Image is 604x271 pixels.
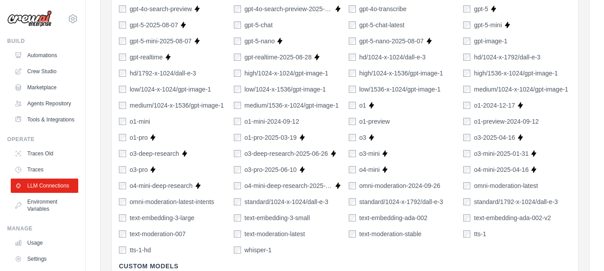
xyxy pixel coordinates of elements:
[234,5,241,13] input: gpt-4o-search-preview-2025-03-11
[234,38,241,45] input: gpt-5-nano
[130,4,192,13] label: gpt-4o-search-preview
[359,101,367,110] label: o1
[474,165,528,174] label: o4-mini-2025-04-16
[130,117,150,126] label: o1-mini
[463,102,470,109] input: o1-2024-12-17
[245,85,326,94] label: low/1024-x-1536/gpt-image-1
[245,246,272,254] label: whisper-1
[349,118,356,125] input: o1-preview
[245,69,329,78] label: high/1024-x-1024/gpt-image-1
[463,182,470,189] input: omni-moderation-latest
[359,21,405,29] label: gpt-5-chat-latest
[245,213,310,222] label: text-embedding-3-small
[359,69,443,78] label: high/1024-x-1536/gpt-image-1
[7,136,78,143] div: Operate
[234,246,241,254] input: whisper-1
[119,166,126,173] input: o3-pro
[245,133,297,142] label: o1-pro-2025-03-19
[11,179,78,193] a: LLM Connections
[234,102,241,109] input: medium/1536-x-1024/gpt-image-1
[130,165,148,174] label: o3-pro
[234,21,241,29] input: gpt-5-chat
[234,198,241,205] input: standard/1024-x-1024/dall-e-3
[245,4,333,13] label: gpt-4o-search-preview-2025-03-11
[119,21,126,29] input: gpt-5-2025-08-07
[359,117,390,126] label: o1-preview
[130,85,211,94] label: low/1024-x-1024/gpt-image-1
[463,118,470,125] input: o1-preview-2024-09-12
[359,37,424,46] label: gpt-5-nano-2025-08-07
[11,48,78,63] a: Automations
[130,229,186,238] label: text-moderation-007
[130,37,192,46] label: gpt-5-mini-2025-08-07
[463,70,470,77] input: high/1536-x-1024/gpt-image-1
[119,38,126,45] input: gpt-5-mini-2025-08-07
[359,133,367,142] label: o3
[474,213,551,222] label: text-embedding-ada-002-v2
[359,213,428,222] label: text-embedding-ada-002
[130,181,193,190] label: o4-mini-deep-research
[11,146,78,161] a: Traces Old
[119,182,126,189] input: o4-mini-deep-research
[234,134,241,141] input: o1-pro-2025-03-19
[119,198,126,205] input: omni-moderation-latest-intents
[234,230,241,238] input: text-moderation-latest
[234,70,241,77] input: high/1024-x-1024/gpt-image-1
[463,230,470,238] input: tts-1
[463,214,470,221] input: text-embedding-ada-002-v2
[234,214,241,221] input: text-embedding-3-small
[359,149,380,158] label: o3-mini
[349,150,356,157] input: o3-mini
[349,5,356,13] input: gpt-4o-transcribe
[119,102,126,109] input: medium/1024-x-1536/gpt-image-1
[130,246,151,254] label: tts-1-hd
[349,21,356,29] input: gpt-5-chat-latest
[463,150,470,157] input: o3-mini-2025-01-31
[119,86,126,93] input: low/1024-x-1024/gpt-image-1
[119,118,126,125] input: o1-mini
[463,86,470,93] input: medium/1024-x-1024/gpt-image-1
[234,118,241,125] input: o1-mini-2024-09-12
[245,53,312,62] label: gpt-realtime-2025-08-28
[245,117,299,126] label: o1-mini-2024-09-12
[349,134,356,141] input: o3
[245,21,273,29] label: gpt-5-chat
[474,149,528,158] label: o3-mini-2025-01-31
[130,133,148,142] label: o1-pro
[7,225,78,232] div: Manage
[474,229,486,238] label: tts-1
[349,198,356,205] input: standard/1024-x-1792/dall-e-3
[349,86,356,93] input: low/1536-x-1024/gpt-image-1
[359,4,407,13] label: gpt-4o-transcribe
[359,53,426,62] label: hd/1024-x-1024/dall-e-3
[349,38,356,45] input: gpt-5-nano-2025-08-07
[11,96,78,111] a: Agents Repository
[349,102,356,109] input: o1
[7,38,78,45] div: Build
[130,197,214,206] label: omni-moderation-latest-intents
[234,150,241,157] input: o3-deep-research-2025-06-26
[119,230,126,238] input: text-moderation-007
[245,101,339,110] label: medium/1536-x-1024/gpt-image-1
[11,236,78,250] a: Usage
[11,80,78,95] a: Marketplace
[234,86,241,93] input: low/1024-x-1536/gpt-image-1
[119,134,126,141] input: o1-pro
[119,150,126,157] input: o3-deep-research
[7,10,52,27] img: Logo
[474,53,541,62] label: hd/1024-x-1792/dall-e-3
[130,69,196,78] label: hd/1792-x-1024/dall-e-3
[11,252,78,266] a: Settings
[474,117,539,126] label: o1-preview-2024-09-12
[474,181,538,190] label: omni-moderation-latest
[119,214,126,221] input: text-embedding-3-large
[119,70,126,77] input: hd/1792-x-1024/dall-e-3
[349,214,356,221] input: text-embedding-ada-002
[130,21,178,29] label: gpt-5-2025-08-07
[349,230,356,238] input: text-moderation-stable
[463,134,470,141] input: o3-2025-04-16
[130,101,224,110] label: medium/1024-x-1536/gpt-image-1
[245,165,297,174] label: o3-pro-2025-06-10
[463,166,470,173] input: o4-mini-2025-04-16
[474,101,515,110] label: o1-2024-12-17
